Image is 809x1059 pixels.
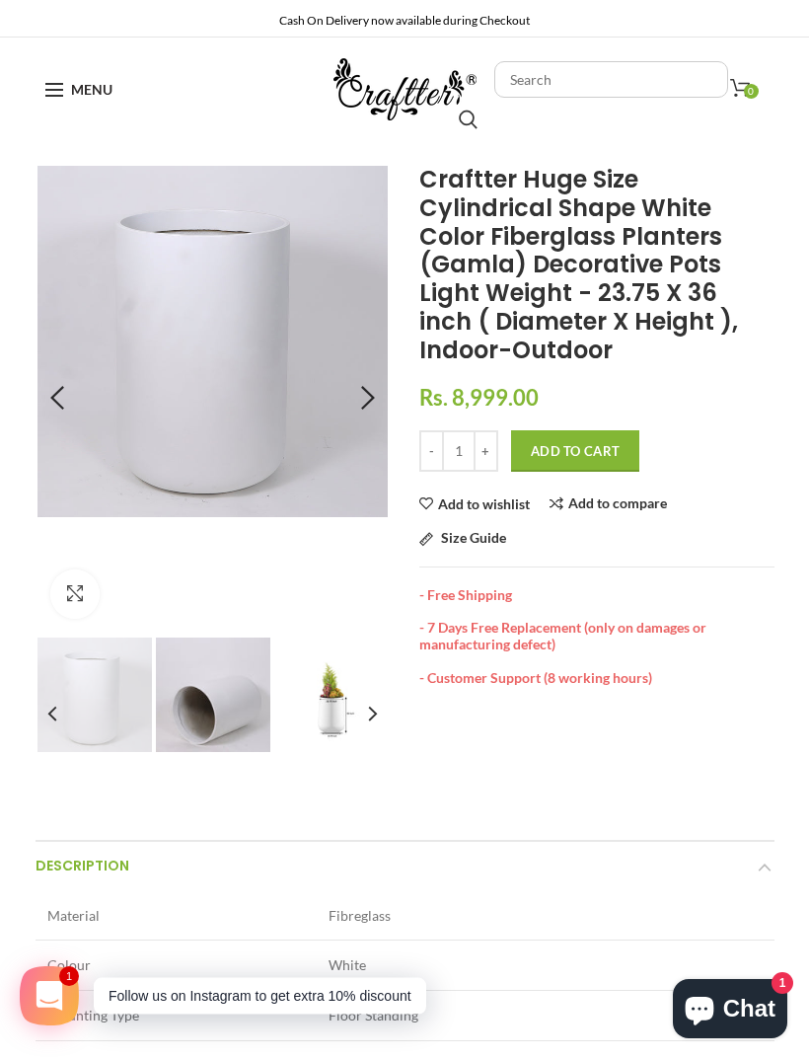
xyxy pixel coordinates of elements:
[419,430,444,472] input: -
[61,968,76,983] span: 1
[156,638,270,752] img: CFPL-23-W-3_150x_crop_center.jpg
[474,430,498,472] input: +
[667,979,793,1043] inbox-online-store-chat: Shopify online store chat
[550,496,667,511] a: Add to compare
[459,110,478,129] input: Search
[329,1007,418,1023] span: Floor Standing
[71,80,112,100] span: Menu
[329,907,391,924] span: Fibreglass
[47,907,100,924] span: Material
[568,494,667,511] span: Add to compare
[419,163,738,366] span: Craftter Huge Size Cylindrical Shape White Color Fiberglass Planters (Gamla) Decorative Pots Ligh...
[494,61,728,98] input: Search
[419,384,539,411] span: Rs. 8,999.00
[47,956,91,973] span: Colour
[438,497,530,511] span: Add to wishlist
[419,497,530,511] a: Add to wishlist
[511,430,639,472] button: Add to Cart
[36,856,129,875] span: Description
[441,529,506,546] span: Size Guide
[419,567,774,687] div: - Free Shipping - 7 Days Free Replacement (only on damages or manufacturing defect) - Customer Su...
[333,58,477,120] img: craftter.com
[47,1007,139,1023] span: Mounting Type
[419,531,506,546] a: Size Guide
[37,638,152,752] img: CFPL-23-W-2_150x_crop_center.jpg
[274,638,389,752] img: CFPL-23-W-5_150x_crop_center.jpg
[744,84,759,99] span: 0
[329,956,366,973] span: White
[36,842,774,891] a: Description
